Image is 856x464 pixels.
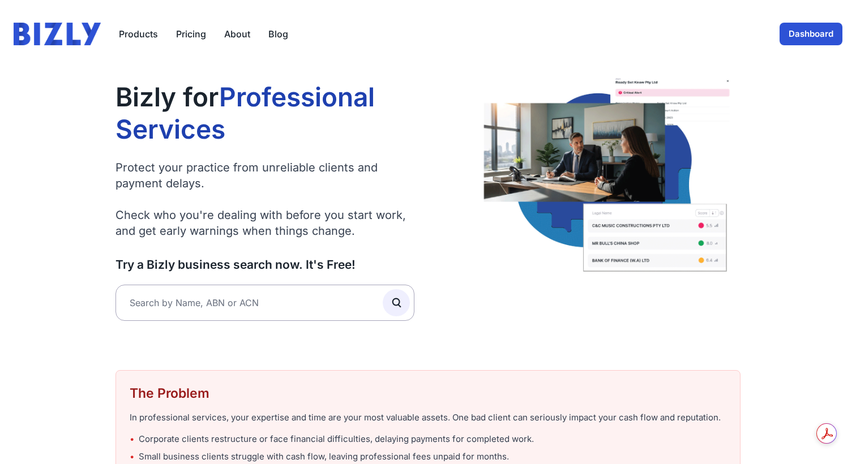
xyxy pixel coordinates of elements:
span: • [130,433,134,446]
li: Corporate clients restructure or face financial difficulties, delaying payments for completed work. [130,433,726,446]
h1: Bizly for [115,81,414,146]
span: Professional Services [115,81,375,145]
input: Search by Name, ABN or ACN [115,285,414,321]
a: Pricing [176,27,206,41]
img: Professional services consultant checking client risk on Bizly [480,68,741,276]
button: Products [119,27,158,41]
li: Small business clients struggle with cash flow, leaving professional fees unpaid for months. [130,450,726,463]
a: About [224,27,250,41]
span: • [130,450,134,463]
a: Blog [268,27,288,41]
p: In professional services, your expertise and time are your most valuable assets. One bad client c... [130,411,726,424]
a: Dashboard [780,23,842,45]
h3: Try a Bizly business search now. It's Free! [115,257,414,272]
h2: The Problem [130,384,726,402]
p: Protect your practice from unreliable clients and payment delays. Check who you're dealing with b... [115,160,414,239]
